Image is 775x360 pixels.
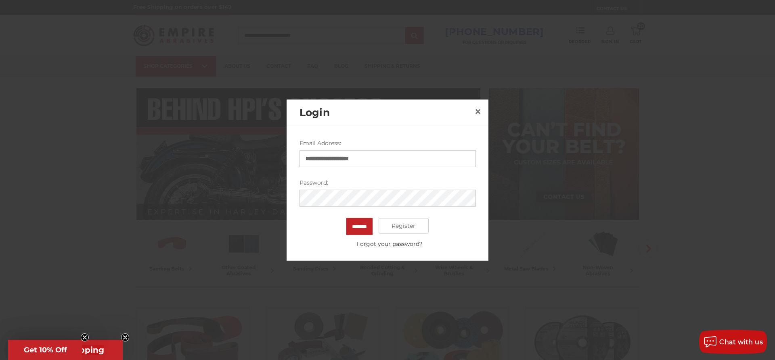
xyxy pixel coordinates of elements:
button: Chat with us [699,330,767,354]
label: Email Address: [300,139,476,147]
button: Close teaser [81,333,89,341]
a: Register [379,218,429,234]
span: × [474,104,482,119]
span: Chat with us [719,338,763,346]
button: Close teaser [121,333,129,341]
h2: Login [300,105,471,120]
label: Password: [300,178,476,187]
div: Get 10% OffClose teaser [8,340,82,360]
div: Get Free ShippingClose teaser [8,340,123,360]
a: Forgot your password? [304,239,475,248]
a: Close [471,105,484,118]
span: Get 10% Off [24,345,67,354]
